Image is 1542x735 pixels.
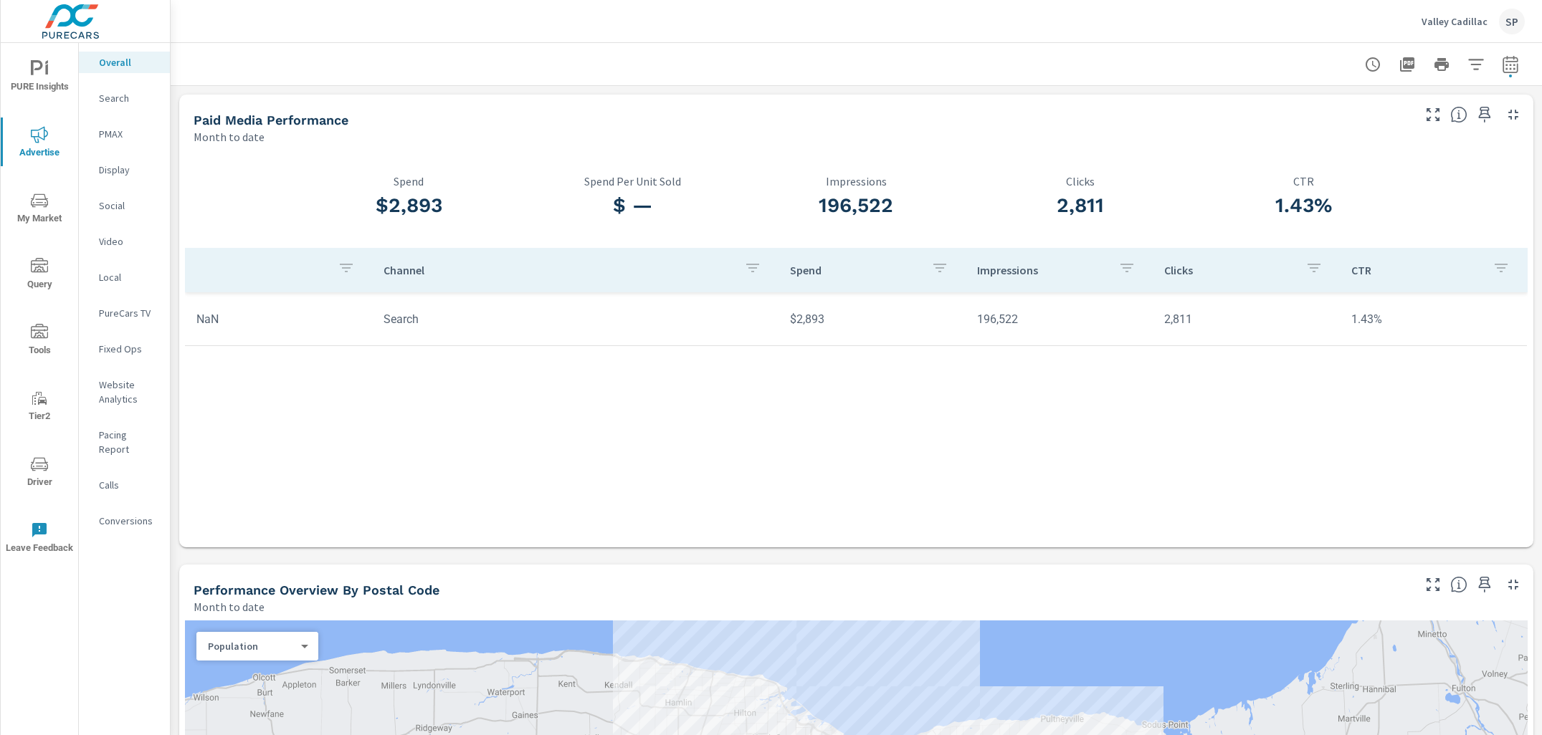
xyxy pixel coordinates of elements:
p: PureCars TV [99,306,158,320]
p: Fixed Ops [99,342,158,356]
span: Advertise [5,126,74,161]
h5: Paid Media Performance [194,112,348,128]
p: Channel [384,263,733,277]
button: Apply Filters [1462,50,1490,79]
p: Month to date [194,598,265,615]
td: NaN [185,301,372,337]
div: Website Analytics [79,374,170,410]
div: Conversions [79,510,170,532]
div: Calls [79,474,170,496]
p: Pacing Report [99,428,158,456]
p: CTR [1192,175,1416,188]
p: CTR [1351,263,1481,277]
p: Month to date [194,128,265,145]
p: Impressions [977,263,1107,277]
p: Impressions [744,175,968,188]
p: Display [99,163,158,177]
div: Display [79,159,170,181]
p: Video [99,234,158,249]
p: Spend [790,263,920,277]
p: Search [99,91,158,105]
h3: $ — [520,193,744,218]
p: Valley Cadillac [1422,15,1488,28]
p: Clicks [1164,263,1294,277]
span: Tier2 [5,390,74,425]
button: Minimize Widget [1502,573,1525,596]
div: Video [79,231,170,252]
h3: 196,522 [744,193,968,218]
span: Understand performance metrics over the selected time range. [1450,106,1467,123]
h3: $2,893 [297,193,520,218]
div: nav menu [1,43,78,570]
button: Make Fullscreen [1422,103,1445,126]
div: Population [196,640,307,653]
span: Leave Feedback [5,522,74,557]
span: PURE Insights [5,60,74,95]
div: PureCars TV [79,302,170,324]
button: Make Fullscreen [1422,573,1445,596]
td: Search [372,301,779,337]
td: 1.43% [1340,301,1527,337]
span: Understand performance data by postal code. Individual postal codes can be selected and expanded ... [1450,576,1467,593]
div: Pacing Report [79,424,170,460]
button: Select Date Range [1496,50,1525,79]
span: Save this to your personalized report [1473,573,1496,596]
p: Clicks [968,175,1192,188]
p: Social [99,198,158,213]
span: Query [5,258,74,293]
div: Social [79,195,170,216]
span: My Market [5,192,74,227]
div: Overall [79,52,170,73]
p: PMAX [99,127,158,141]
h3: 1.43% [1192,193,1416,218]
h3: 2,811 [968,193,1192,218]
span: Tools [5,324,74,359]
p: Overall [99,55,158,69]
p: Conversions [99,514,158,528]
div: Search [79,87,170,109]
p: Population [208,640,295,653]
div: Local [79,266,170,288]
div: Fixed Ops [79,338,170,360]
td: 196,522 [966,301,1153,337]
p: Local [99,270,158,284]
p: Website Analytics [99,378,158,406]
p: Spend Per Unit Sold [520,175,744,188]
div: PMAX [79,123,170,145]
span: Driver [5,456,74,491]
p: Spend [297,175,520,188]
div: SP [1499,9,1525,34]
td: $2,893 [779,301,966,337]
td: 2,811 [1153,301,1340,337]
h5: Performance Overview By Postal Code [194,582,439,597]
p: Calls [99,478,158,492]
